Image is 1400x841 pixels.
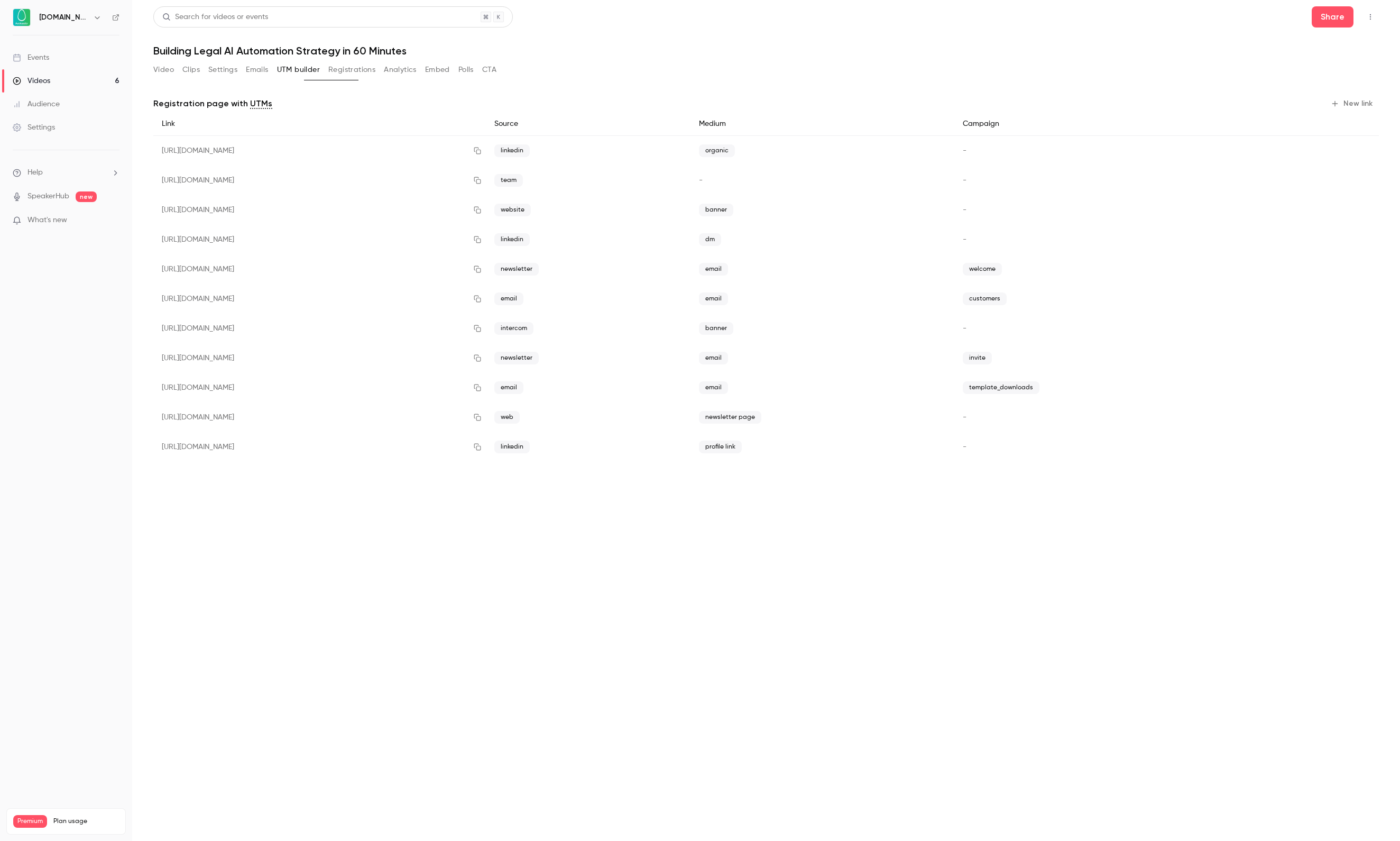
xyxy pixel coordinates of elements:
div: Search for videos or events [162,12,268,23]
span: template_downloads [963,381,1039,394]
div: [URL][DOMAIN_NAME] [153,432,486,462]
button: Registrations [328,61,375,78]
button: Settings [208,61,237,78]
div: Events [13,52,49,63]
span: Premium [13,815,47,828]
span: email [699,381,728,394]
span: Help [27,167,43,178]
span: web [494,411,520,424]
div: [URL][DOMAIN_NAME] [153,314,486,343]
span: customers [963,292,1007,305]
div: [URL][DOMAIN_NAME] [153,225,486,254]
div: [URL][DOMAIN_NAME] [153,373,486,403]
span: website [494,204,531,216]
span: - [963,177,966,184]
div: [URL][DOMAIN_NAME] [153,254,486,284]
button: Embed [425,61,450,78]
p: Registration page with [153,97,272,110]
button: Polls [458,61,474,78]
span: email [699,352,728,364]
span: invite [963,352,992,364]
span: profile link [699,441,742,453]
button: Analytics [384,61,417,78]
span: organic [699,144,735,157]
span: newsletter [494,352,539,364]
div: Videos [13,76,50,86]
span: dm [699,233,721,246]
li: help-dropdown-opener [13,167,119,178]
div: [URL][DOMAIN_NAME] [153,284,486,314]
button: Top Bar Actions [1362,8,1379,25]
span: team [494,174,523,187]
span: banner [699,204,733,216]
button: Share [1312,6,1353,28]
span: linkedin [494,144,530,157]
button: Clips [182,61,200,78]
span: linkedin [494,441,530,453]
h6: [DOMAIN_NAME] [39,12,89,23]
span: - [699,177,703,184]
a: SpeakerHub [27,191,69,202]
span: welcome [963,263,1002,276]
span: banner [699,322,733,335]
span: - [963,206,966,214]
button: CTA [482,61,496,78]
span: - [963,325,966,332]
button: Emails [246,61,268,78]
div: Source [486,112,690,136]
span: email [699,292,728,305]
span: email [699,263,728,276]
div: [URL][DOMAIN_NAME] [153,195,486,225]
div: [URL][DOMAIN_NAME] [153,343,486,373]
div: [URL][DOMAIN_NAME] [153,136,486,166]
a: UTMs [250,97,272,110]
button: Video [153,61,174,78]
span: newsletter page [699,411,761,424]
span: - [963,147,966,154]
span: - [963,443,966,451]
h1: Building Legal AI Automation Strategy in 60 Minutes [153,44,1379,57]
span: email [494,381,523,394]
span: - [963,414,966,421]
div: [URL][DOMAIN_NAME] [153,403,486,432]
div: [URL][DOMAIN_NAME] [153,166,486,195]
div: Audience [13,99,60,109]
button: New link [1327,95,1379,112]
span: - [963,236,966,243]
span: intercom [494,322,533,335]
div: Settings [13,122,55,133]
span: linkedin [494,233,530,246]
span: new [76,191,97,202]
div: Campaign [954,112,1266,136]
button: UTM builder [277,61,320,78]
div: Medium [690,112,955,136]
div: Link [153,112,486,136]
span: newsletter [494,263,539,276]
img: Avokaado.io [13,9,30,26]
span: What's new [27,215,67,226]
span: Plan usage [53,817,119,826]
span: email [494,292,523,305]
